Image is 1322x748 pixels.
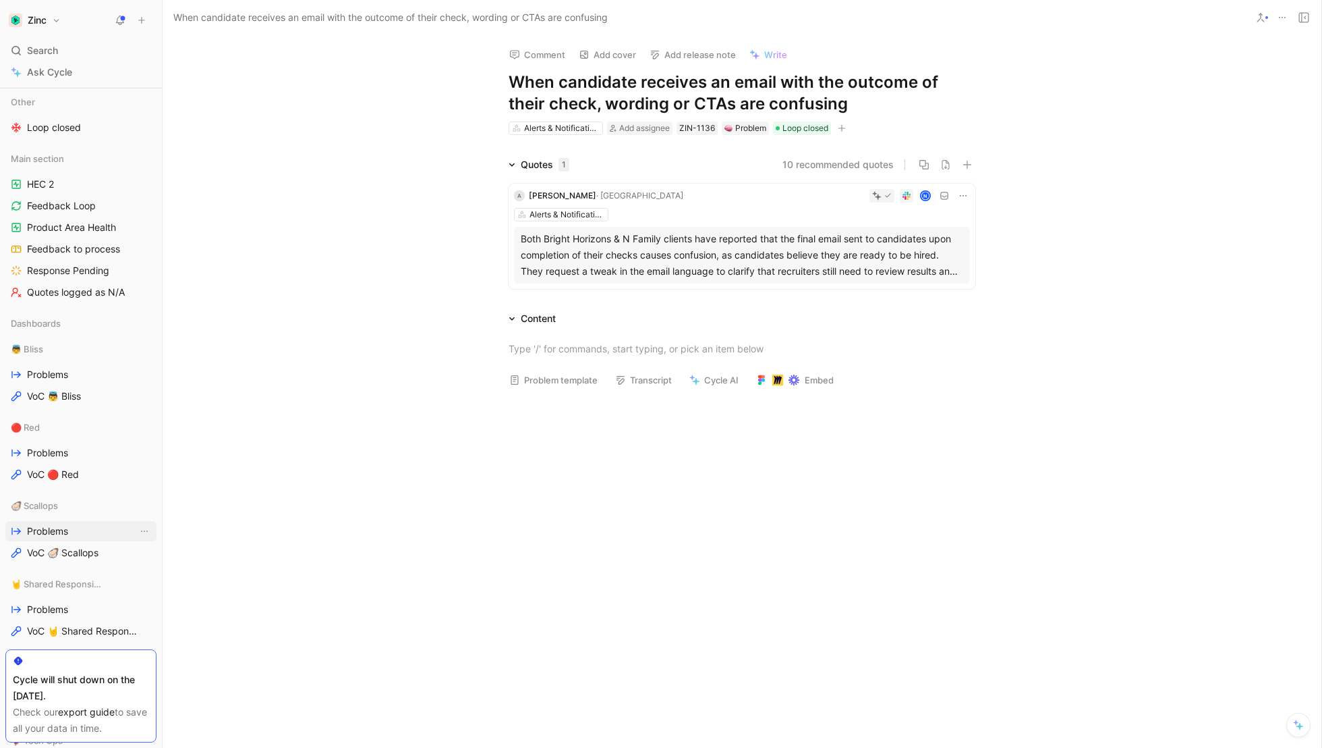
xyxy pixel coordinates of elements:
[27,624,140,638] span: VoC 🤘 Shared Responsibility
[5,313,156,333] div: Dashboards
[27,199,96,213] span: Feedback Loop
[11,499,58,512] span: 🦪 Scallops
[679,122,715,135] div: ZIN-1136
[5,621,156,641] a: VoC 🤘 Shared Responsibility
[722,122,769,135] div: 🧠Problem
[27,368,68,381] span: Problems
[521,157,569,173] div: Quotes
[782,157,894,173] button: 10 recommended quotes
[9,14,22,27] img: Zinc
[724,122,766,135] div: Problem
[5,239,156,259] a: Feedback to process
[27,121,81,134] span: Loop closed
[521,311,556,327] div: Content
[782,122,828,135] span: Loop closed
[5,149,156,302] div: Main sectionHEC 2Feedback LoopProduct Area HealthFeedback to processResponse PendingQuotes logged...
[11,577,103,591] span: 🤘 Shared Responsibility
[5,443,156,463] a: Problems
[11,342,43,356] span: 👼 Bliss
[5,11,64,30] button: ZincZinc
[5,521,156,541] a: ProblemsView actions
[27,43,58,59] span: Search
[643,45,742,64] button: Add release note
[503,157,575,173] div: Quotes1
[5,417,156,437] div: 🔴 Red
[27,64,72,80] span: Ask Cycle
[27,286,125,299] span: Quotes logged as N/A
[5,339,156,359] div: 👼 Bliss
[5,464,156,485] a: VoC 🔴 Red
[5,543,156,563] a: VoC 🦪 Scallops
[11,317,61,330] span: Dashboards
[27,525,68,538] span: Problems
[524,122,600,135] div: Alerts & Notifications
[5,313,156,338] div: Dashboards
[773,122,831,135] div: Loop closed
[5,386,156,406] a: VoC 👼 Bliss
[529,208,605,221] div: Alerts & Notifications
[596,190,683,201] span: · [GEOGRAPHIC_DATA]
[27,390,81,403] span: VoC 👼 Bliss
[619,123,670,133] span: Add assignee
[11,95,35,109] span: Other
[11,152,64,165] span: Main section
[173,9,608,26] span: When candidate receives an email with the outcome of their check, wording or CTAs are confusing
[5,496,156,516] div: 🦪 Scallops
[529,190,596,201] span: [PERSON_NAME]
[5,174,156,194] a: HEC 2
[27,264,109,277] span: Response Pending
[5,339,156,406] div: 👼 BlissProblemsVoC 👼 Bliss
[5,599,156,620] a: Problems
[138,525,151,538] button: View actions
[27,221,116,234] span: Product Area Health
[5,92,156,138] div: OtherLoop closed
[5,261,156,281] a: Response Pending
[5,365,156,385] a: Problems
[503,311,561,327] div: Content
[27,178,54,191] span: HEC 2
[514,190,525,201] div: A
[5,92,156,112] div: Other
[5,217,156,238] a: Product Area Health
[573,45,642,64] button: Add cover
[5,574,156,594] div: 🤘 Shared Responsibility
[743,45,793,64] button: Write
[521,231,963,279] div: Both Bright Horizons & N Family clients have reported that the final email sent to candidates upo...
[5,496,156,563] div: 🦪 ScallopsProblemsView actionsVoC 🦪 Scallops
[5,41,156,61] div: Search
[27,242,120,256] span: Feedback to process
[724,124,732,132] img: 🧠
[5,117,156,138] a: Loop closed
[13,672,149,704] div: Cycle will shut down on the [DATE].
[27,546,98,560] span: VoC 🦪 Scallops
[683,371,745,390] button: Cycle AI
[5,149,156,169] div: Main section
[750,371,840,390] button: Embed
[27,468,79,481] span: VoC 🔴 Red
[764,49,787,61] span: Write
[13,704,149,737] div: Check our to save all your data in time.
[58,706,115,718] a: export guide
[5,417,156,485] div: 🔴 RedProblemsVoC 🔴 Red
[558,158,569,171] div: 1
[5,62,156,82] a: Ask Cycle
[921,191,930,200] div: N
[5,574,156,641] div: 🤘 Shared ResponsibilityProblemsVoC 🤘 Shared Responsibility
[5,196,156,216] a: Feedback Loop
[5,282,156,302] a: Quotes logged as N/A
[27,446,68,460] span: Problems
[503,45,571,64] button: Comment
[28,14,47,26] h1: Zinc
[509,72,975,115] h1: When candidate receives an email with the outcome of their check, wording or CTAs are confusing
[609,371,678,390] button: Transcript
[503,371,604,390] button: Problem template
[27,603,68,616] span: Problems
[11,421,40,434] span: 🔴 Red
